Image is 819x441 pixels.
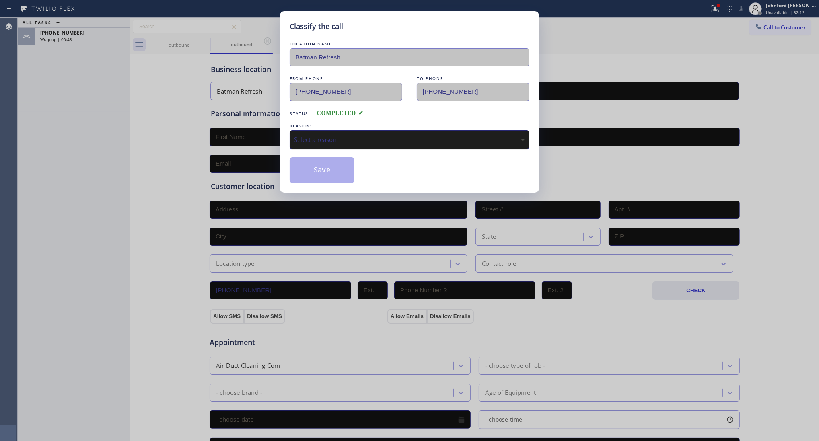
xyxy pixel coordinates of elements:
input: To phone [417,83,529,101]
div: Select a reason [294,135,525,144]
span: COMPLETED [317,110,364,116]
div: FROM PHONE [290,74,402,83]
div: LOCATION NAME [290,40,529,48]
h5: Classify the call [290,21,343,32]
div: REASON: [290,122,529,130]
input: From phone [290,83,402,101]
div: TO PHONE [417,74,529,83]
button: Save [290,157,354,183]
span: Status: [290,111,311,116]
